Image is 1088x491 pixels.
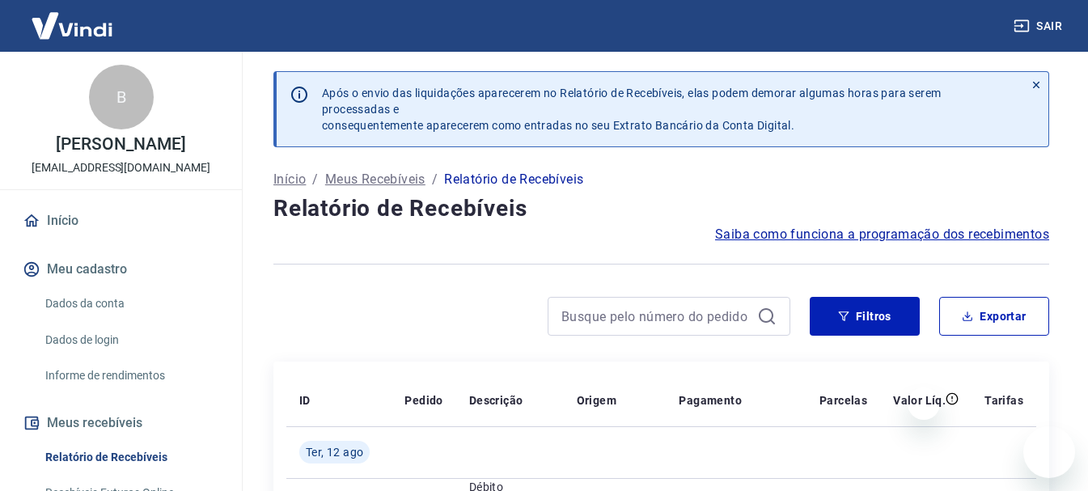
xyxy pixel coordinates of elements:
[89,65,154,129] div: B
[39,287,222,320] a: Dados da conta
[306,444,363,460] span: Ter, 12 ago
[404,392,442,408] p: Pedido
[39,441,222,474] a: Relatório de Recebíveis
[908,387,940,420] iframe: Fechar mensagem
[469,392,523,408] p: Descrição
[1023,426,1075,478] iframe: Botão para abrir a janela de mensagens
[1010,11,1069,41] button: Sair
[561,304,751,328] input: Busque pelo número do pedido
[715,225,1049,244] a: Saiba como funciona a programação dos recebimentos
[577,392,616,408] p: Origem
[679,392,742,408] p: Pagamento
[56,136,185,153] p: [PERSON_NAME]
[19,405,222,441] button: Meus recebíveis
[312,170,318,189] p: /
[19,203,222,239] a: Início
[939,297,1049,336] button: Exportar
[893,392,946,408] p: Valor Líq.
[19,252,222,287] button: Meu cadastro
[299,392,311,408] p: ID
[39,324,222,357] a: Dados de login
[39,359,222,392] a: Informe de rendimentos
[432,170,438,189] p: /
[810,297,920,336] button: Filtros
[322,85,1011,133] p: Após o envio das liquidações aparecerem no Relatório de Recebíveis, elas podem demorar algumas ho...
[273,170,306,189] a: Início
[444,170,583,189] p: Relatório de Recebíveis
[273,193,1049,225] h4: Relatório de Recebíveis
[19,1,125,50] img: Vindi
[819,392,867,408] p: Parcelas
[32,159,210,176] p: [EMAIL_ADDRESS][DOMAIN_NAME]
[325,170,425,189] a: Meus Recebíveis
